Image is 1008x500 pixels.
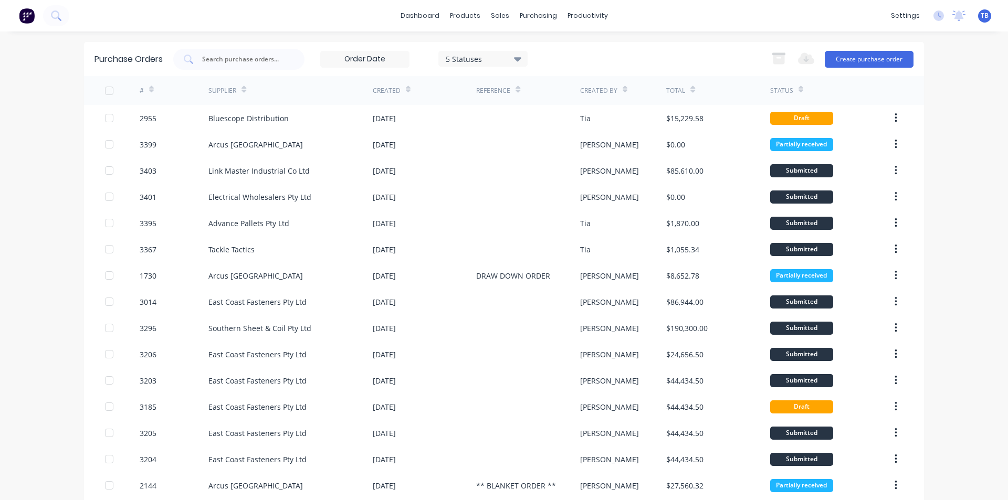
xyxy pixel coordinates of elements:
[580,113,591,124] div: Tia
[580,192,639,203] div: [PERSON_NAME]
[770,453,833,466] div: Submitted
[208,244,255,255] div: Tackle Tactics
[972,464,997,490] iframe: Intercom live chat
[208,113,289,124] div: Bluescope Distribution
[373,218,396,229] div: [DATE]
[94,53,163,66] div: Purchase Orders
[580,296,639,307] div: [PERSON_NAME]
[208,86,236,95] div: Supplier
[770,269,833,282] div: Partially received
[208,480,303,491] div: Arcus [GEOGRAPHIC_DATA]
[666,86,685,95] div: Total
[208,401,307,412] div: East Coast Fasteners Pty Ltd
[580,323,639,334] div: [PERSON_NAME]
[373,86,401,95] div: Created
[445,8,486,24] div: products
[140,218,156,229] div: 3395
[208,139,303,150] div: Arcus [GEOGRAPHIC_DATA]
[580,375,639,386] div: [PERSON_NAME]
[562,8,613,24] div: productivity
[770,427,833,440] div: Submitted
[373,401,396,412] div: [DATE]
[208,296,307,307] div: East Coast Fasteners Pty Ltd
[770,295,833,308] div: Submitted
[580,270,639,281] div: [PERSON_NAME]
[666,375,703,386] div: $44,434.50
[666,270,699,281] div: $8,652.78
[373,454,396,465] div: [DATE]
[666,454,703,465] div: $44,434.50
[770,243,833,256] div: Submitted
[140,349,156,360] div: 3206
[201,54,288,65] input: Search purchase orders...
[140,113,156,124] div: 2955
[140,139,156,150] div: 3399
[373,480,396,491] div: [DATE]
[580,165,639,176] div: [PERSON_NAME]
[373,165,396,176] div: [DATE]
[140,244,156,255] div: 3367
[770,190,833,204] div: Submitted
[666,401,703,412] div: $44,434.50
[666,480,703,491] div: $27,560.32
[770,164,833,177] div: Submitted
[208,375,307,386] div: East Coast Fasteners Pty Ltd
[666,244,699,255] div: $1,055.34
[140,86,144,95] div: #
[514,8,562,24] div: purchasing
[770,348,833,361] div: Submitted
[140,296,156,307] div: 3014
[140,375,156,386] div: 3203
[208,454,307,465] div: East Coast Fasteners Pty Ltd
[373,296,396,307] div: [DATE]
[373,113,396,124] div: [DATE]
[580,480,639,491] div: [PERSON_NAME]
[666,296,703,307] div: $86,944.00
[666,192,685,203] div: $0.00
[395,8,445,24] a: dashboard
[981,11,989,20] span: TB
[373,323,396,334] div: [DATE]
[373,139,396,150] div: [DATE]
[373,270,396,281] div: [DATE]
[373,192,396,203] div: [DATE]
[208,428,307,439] div: East Coast Fasteners Pty Ltd
[666,349,703,360] div: $24,656.50
[208,218,289,229] div: Advance Pallets Pty Ltd
[666,428,703,439] div: $44,434.50
[208,192,311,203] div: Electrical Wholesalers Pty Ltd
[373,244,396,255] div: [DATE]
[770,374,833,387] div: Submitted
[666,323,708,334] div: $190,300.00
[580,244,591,255] div: Tia
[208,165,310,176] div: Link Master Industrial Co Ltd
[140,454,156,465] div: 3204
[140,428,156,439] div: 3205
[19,8,35,24] img: Factory
[486,8,514,24] div: sales
[770,479,833,492] div: Partially received
[140,270,156,281] div: 1730
[666,165,703,176] div: $85,610.00
[476,86,510,95] div: Reference
[446,53,521,64] div: 5 Statuses
[770,86,793,95] div: Status
[373,349,396,360] div: [DATE]
[770,322,833,335] div: Submitted
[476,270,550,281] div: DRAW DOWN ORDER
[825,51,913,68] button: Create purchase order
[208,323,311,334] div: Southern Sheet & Coil Pty Ltd
[373,375,396,386] div: [DATE]
[770,217,833,230] div: Submitted
[666,113,703,124] div: $15,229.58
[580,454,639,465] div: [PERSON_NAME]
[580,218,591,229] div: Tia
[770,400,833,413] div: Draft
[140,401,156,412] div: 3185
[770,112,833,125] div: Draft
[666,139,685,150] div: $0.00
[886,8,925,24] div: settings
[208,270,303,281] div: Arcus [GEOGRAPHIC_DATA]
[208,349,307,360] div: East Coast Fasteners Pty Ltd
[140,165,156,176] div: 3403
